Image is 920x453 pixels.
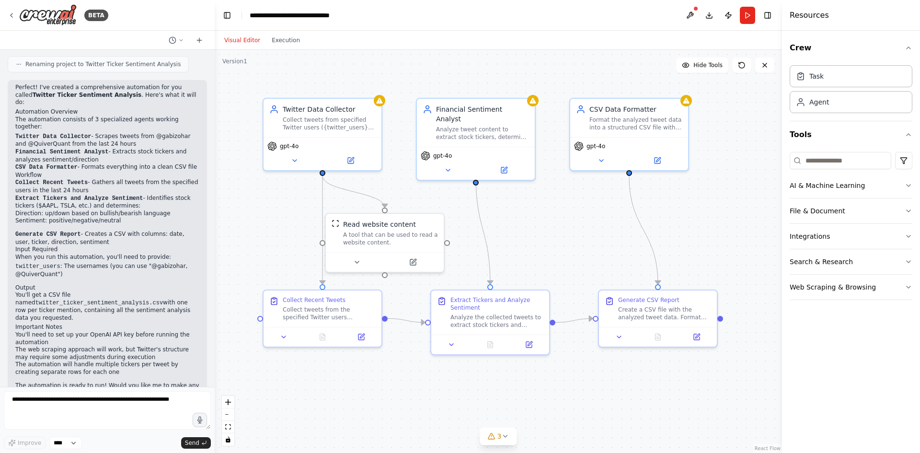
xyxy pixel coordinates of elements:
[790,35,912,61] button: Crew
[790,224,912,249] button: Integrations
[332,220,339,227] img: ScrapeWebsiteTool
[345,331,378,343] button: Open in side panel
[790,10,829,21] h4: Resources
[809,97,829,107] div: Agent
[388,314,425,327] g: Edge from ca1f2ab6-1b06-4af9-a511-3b1908a8cf8c to 9c515d7f-c768-480c-ad8f-a6f182bb8119
[638,331,678,343] button: No output available
[283,296,345,304] div: Collect Recent Tweets
[433,152,452,160] span: gpt-4o
[624,176,663,284] g: Edge from 73ce0c75-d69d-45f4-b3ae-ca03dff87632 to cb5619c2-62bd-4b5b-9198-af50e5cd35f2
[266,35,306,46] button: Execution
[318,176,327,284] g: Edge from 8394e120-2ddd-4308-9b4c-3b0d3d736092 to ca1f2ab6-1b06-4af9-a511-3b1908a8cf8c
[165,35,188,46] button: Switch to previous chat
[263,290,382,348] div: Collect Recent TweetsCollect tweets from the specified Twitter users ({twitter_users}) from the l...
[15,284,199,292] h2: Output
[318,176,390,208] g: Edge from 8394e120-2ddd-4308-9b4c-3b0d3d736092 to 7b50ff6a-2436-4acf-ad5b-61306ac0c089
[15,254,199,261] p: When you run this automation, you'll need to provide:
[222,408,234,421] button: zoom out
[280,142,299,150] span: gpt-4o
[809,71,824,81] div: Task
[283,306,376,321] div: Collect tweets from the specified Twitter users ({twitter_users}) from the last 24 hours. For eac...
[586,142,605,150] span: gpt-4o
[471,176,495,284] g: Edge from 26cb6e56-bdb5-4c4d-b5cd-9d9412de60d8 to 9c515d7f-c768-480c-ad8f-a6f182bb8119
[15,148,199,163] li: - Extracts stock tickers and analyzes sentiment/direction
[480,428,517,445] button: 3
[477,164,531,176] button: Open in side panel
[283,116,376,131] div: Collect tweets from specified Twitter users ({twitter_users}) from the last 24 hours by scraping ...
[470,339,511,350] button: No output available
[555,314,593,327] g: Edge from 9c515d7f-c768-480c-ad8f-a6f182bb8119 to cb5619c2-62bd-4b5b-9198-af50e5cd35f2
[569,98,689,171] div: CSV Data FormatterFormat the analyzed tweet data into a structured CSV file with columns: date, u...
[790,61,912,121] div: Crew
[15,163,199,172] li: - Formats everything into a clean CSV file
[222,396,234,446] div: React Flow controls
[222,421,234,433] button: fit view
[15,210,199,218] li: Direction: up/down based on bullish/bearish language
[618,306,711,321] div: Create a CSV file with the analyzed tweet data. Format the data into a clean CSV structure with t...
[450,296,543,312] div: Extract Tickers and Analyze Sentiment
[25,60,181,68] span: Renaming project to Twitter Ticker Sentiment Analysis
[450,314,543,329] div: Analyze the collected tweets to extract stock tickers and determine sentiment. For each tweet: 1....
[680,331,713,343] button: Open in side panel
[15,195,143,202] code: Extract Tickers and Analyze Sentiment
[15,133,199,148] li: - Scrapes tweets from @gabizohar and @QuiverQuant from the last 24 hours
[15,133,91,140] code: Twitter Data Collector
[15,346,199,361] li: The web scraping approach will work, but Twitter's structure may require some adjustments during ...
[15,149,108,155] code: Financial Sentiment Analyst
[15,263,60,270] code: twitter_users
[15,291,199,322] p: You'll get a CSV file named with one row per ticker mention, containing all the sentiment analysi...
[343,220,416,229] div: Read website content
[15,331,199,346] li: You'll need to set up your OpenAI API key before running the automation
[84,10,108,21] div: BETA
[185,439,199,447] span: Send
[250,11,350,20] nav: breadcrumb
[15,231,199,246] li: - Creates a CSV with columns: date, user, ticker, direction, sentiment
[4,437,46,449] button: Improve
[15,195,199,225] li: - Identifies stock tickers ($AAPL, TSLA, etc.) and determines:
[15,84,199,106] p: Perfect! I've created a comprehensive automation for you called . Here's what it will do:
[343,231,438,246] div: A tool that can be used to read a website content.
[283,105,376,114] div: Twitter Data Collector
[589,105,682,114] div: CSV Data Formatter
[15,246,199,254] h2: Input Required
[598,290,718,348] div: Generate CSV ReportCreate a CSV file with the analyzed tweet data. Format the data into a clean C...
[790,198,912,223] button: File & Document
[790,121,912,148] button: Tools
[263,98,382,171] div: Twitter Data CollectorCollect tweets from specified Twitter users ({twitter_users}) from the last...
[181,437,211,449] button: Send
[755,446,781,451] a: React Flow attribution
[325,213,445,273] div: ScrapeWebsiteToolRead website contentA tool that can be used to read a website content.
[33,92,142,98] strong: Twitter Ticker Sentiment Analysis
[218,35,266,46] button: Visual Editor
[192,35,207,46] button: Start a new chat
[676,58,728,73] button: Hide Tools
[222,433,234,446] button: toggle interactivity
[15,231,81,238] code: Generate CSV Report
[15,361,199,376] li: The automation will handle multiple tickers per tweet by creating separate rows for each one
[220,9,234,22] button: Hide left sidebar
[630,155,684,166] button: Open in side panel
[15,179,88,186] code: Collect Recent Tweets
[436,105,529,124] div: Financial Sentiment Analyst
[222,396,234,408] button: zoom in
[790,148,912,308] div: Tools
[18,439,41,447] span: Improve
[15,108,199,116] h2: Automation Overview
[512,339,545,350] button: Open in side panel
[790,275,912,300] button: Web Scraping & Browsing
[790,173,912,198] button: AI & Machine Learning
[761,9,774,22] button: Hide right sidebar
[693,61,723,69] span: Hide Tools
[323,155,378,166] button: Open in side panel
[15,172,199,179] h2: Workflow
[302,331,343,343] button: No output available
[15,382,199,397] p: The automation is ready to run! Would you like me to make any adjustments to the analysis criteri...
[416,98,536,181] div: Financial Sentiment AnalystAnalyze tweet content to extract stock tickers, determine directional ...
[15,116,199,131] p: The automation consists of 3 specialized agents working together:
[15,164,78,171] code: CSV Data Formatter
[15,324,199,331] h2: Important Notes
[19,4,77,26] img: Logo
[497,431,502,441] span: 3
[15,179,199,194] li: - Gathers all tweets from the specified users in the last 24 hours
[15,263,199,278] li: : The usernames (you can use "@gabizohar, @QuiverQuant")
